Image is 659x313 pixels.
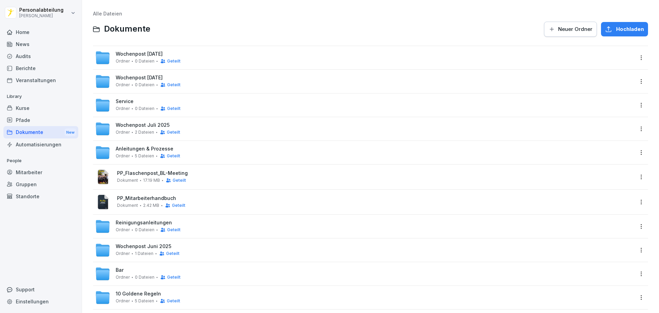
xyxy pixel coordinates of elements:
span: 5 Dateien [135,154,154,158]
span: 0 Dateien [135,275,154,280]
a: ServiceOrdner0 DateienGeteilt [95,98,634,113]
a: Wochenpost Juli 2025Ordner2 DateienGeteilt [95,121,634,136]
span: Wochenpost Juli 2025 [116,122,170,128]
span: PP_Flaschenpost_BL-Meeting [117,170,634,176]
a: Wochenpost Juni 2025Ordner1 DateienGeteilt [95,243,634,258]
a: Home [3,26,78,38]
span: Geteilt [167,106,181,111]
span: Wochenpost [DATE] [116,75,163,81]
span: 17.19 MB [143,178,160,183]
span: Ordner [116,227,130,232]
span: Geteilt [167,227,181,232]
span: Hochladen [616,25,644,33]
a: Automatisierungen [3,138,78,150]
p: Library [3,91,78,102]
span: Geteilt [172,203,185,208]
a: Anleitungen & ProzesseOrdner5 DateienGeteilt [95,145,634,160]
div: New [65,128,76,136]
span: 2.42 MB [143,203,159,208]
button: Neuer Ordner [544,22,597,37]
span: Geteilt [167,154,180,158]
span: Geteilt [167,59,181,64]
span: Neuer Ordner [558,25,592,33]
span: Geteilt [167,299,180,303]
span: Geteilt [167,130,180,135]
span: 0 Dateien [135,227,154,232]
a: Standorte [3,190,78,202]
a: Audits [3,50,78,62]
span: Geteilt [167,82,181,87]
a: DokumenteNew [3,126,78,139]
span: 0 Dateien [135,59,154,64]
span: 2 Dateien [135,130,154,135]
a: News [3,38,78,50]
p: People [3,155,78,166]
a: Berichte [3,62,78,74]
span: Ordner [116,82,130,87]
span: 0 Dateien [135,106,154,111]
span: Anleitungen & Prozesse [116,146,173,152]
span: Ordner [116,299,130,303]
a: BarOrdner0 DateienGeteilt [95,266,634,281]
a: 10 Goldene RegelnOrdner5 DateienGeteilt [95,290,634,305]
span: Bar [116,267,124,273]
span: PP_Mitarbeiterhandbuch [117,195,634,201]
div: Support [3,283,78,295]
a: Kurse [3,102,78,114]
a: Wochenpost [DATE]Ordner0 DateienGeteilt [95,50,634,65]
p: Personalabteilung [19,7,63,13]
span: Ordner [116,106,130,111]
span: Ordner [116,251,130,256]
a: ReinigungsanleitungenOrdner0 DateienGeteilt [95,219,634,234]
div: Dokumente [3,126,78,139]
span: Service [116,99,134,104]
span: Ordner [116,275,130,280]
span: Ordner [116,59,130,64]
a: Gruppen [3,178,78,190]
span: Geteilt [166,251,180,256]
span: Dokument [117,203,138,208]
a: Alle Dateien [93,11,122,16]
span: Ordner [116,130,130,135]
a: Mitarbeiter [3,166,78,178]
p: [PERSON_NAME] [19,13,63,18]
span: Geteilt [173,178,186,183]
span: Geteilt [167,275,181,280]
span: Reinigungsanleitungen [116,220,172,226]
a: Veranstaltungen [3,74,78,86]
span: Wochenpost [DATE] [116,51,163,57]
a: Pfade [3,114,78,126]
span: Dokumente [104,24,150,34]
span: Wochenpost Juni 2025 [116,244,171,249]
span: 10 Goldene Regeln [116,291,161,297]
span: 1 Dateien [135,251,153,256]
span: 0 Dateien [135,82,154,87]
a: Wochenpost [DATE]Ordner0 DateienGeteilt [95,74,634,89]
span: Ordner [116,154,130,158]
span: Dokument [117,178,138,183]
a: Einstellungen [3,295,78,308]
span: 5 Dateien [135,299,154,303]
button: Hochladen [601,22,648,36]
